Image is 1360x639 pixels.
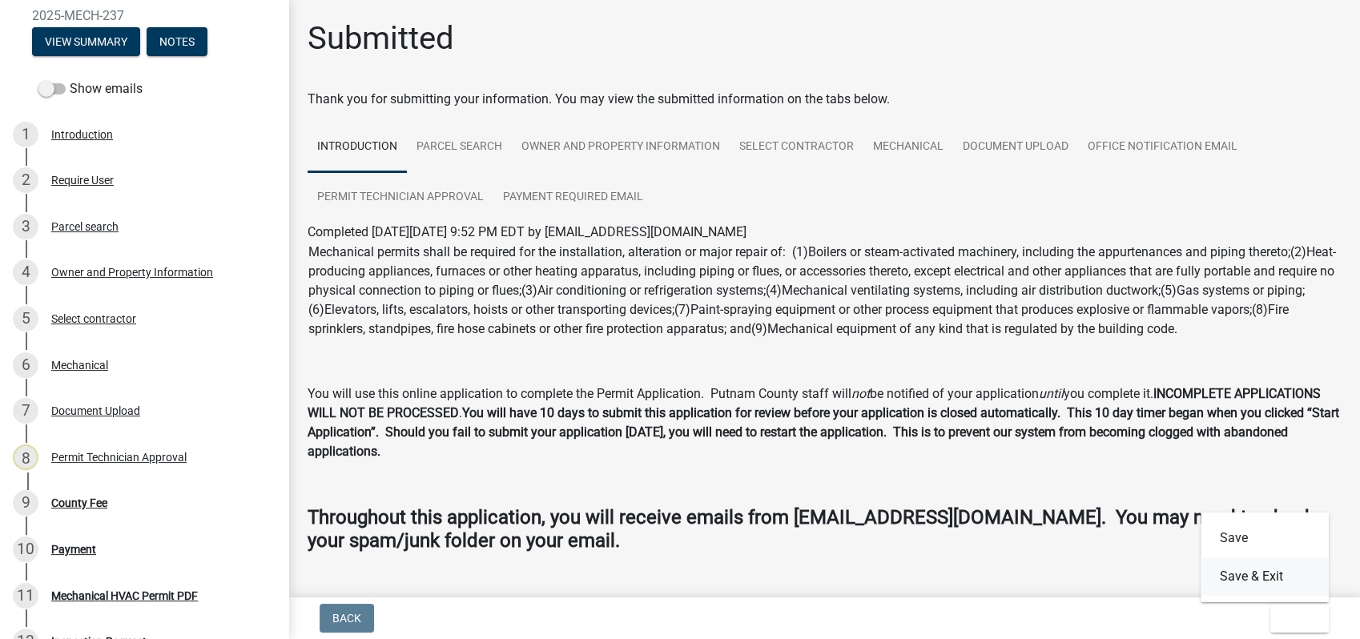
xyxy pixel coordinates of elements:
div: 7 [13,398,38,424]
div: Require User [51,175,114,186]
div: Thank you for submitting your information. You may view the submitted information on the tabs below. [308,90,1341,109]
p: You will use this online application to complete the Permit Application. Putnam County staff will... [308,384,1341,461]
div: Mechanical HVAC Permit PDF [51,590,198,601]
div: 11 [13,583,38,609]
a: Introduction [308,122,407,173]
div: 5 [13,306,38,332]
span: Back [332,612,361,625]
a: Parcel search [407,122,512,173]
button: Save & Exit [1201,557,1329,596]
wm-modal-confirm: Summary [32,36,140,49]
button: Back [320,604,374,633]
i: until [1039,386,1064,401]
button: Notes [147,27,207,56]
a: Owner and Property Information [512,122,730,173]
strong: Throughout this application, you will receive emails from [EMAIL_ADDRESS][DOMAIN_NAME]. You may n... [308,506,1314,552]
div: 9 [13,490,38,516]
span: Exit [1283,612,1306,625]
span: 2025-MECH-237 [32,8,256,23]
a: Mechanical [863,122,953,173]
a: Select contractor [730,122,863,173]
div: 1 [13,122,38,147]
button: Exit [1270,604,1329,633]
div: 10 [13,537,38,562]
div: Select contractor [51,313,136,324]
div: 8 [13,444,38,470]
strong: You will have 10 days to submit this application for review before your application is closed aut... [308,405,1339,459]
div: Permit Technician Approval [51,452,187,463]
div: Exit [1201,512,1329,602]
button: View Summary [32,27,140,56]
wm-modal-confirm: Notes [147,36,207,49]
div: Payment [51,544,96,555]
a: Document Upload [953,122,1078,173]
div: Mechanical [51,360,108,371]
span: Completed [DATE][DATE] 9:52 PM EDT by [EMAIL_ADDRESS][DOMAIN_NAME] [308,224,746,239]
div: 2 [13,167,38,193]
div: County Fee [51,497,107,508]
div: Document Upload [51,405,140,416]
div: 3 [13,214,38,239]
a: Payment Required Email [493,172,653,223]
div: Parcel search [51,221,119,232]
td: Mechanical permits shall be required for the installation, alteration or major repair of: (1)Boil... [308,242,1341,340]
label: Show emails [38,79,143,98]
div: Introduction [51,129,113,140]
a: Permit Technician Approval [308,172,493,223]
a: Office Notification Email [1078,122,1247,173]
h1: Submitted [308,19,454,58]
button: Save [1201,519,1329,557]
div: 6 [13,352,38,378]
div: Owner and Property Information [51,267,213,278]
div: 4 [13,259,38,285]
i: not [851,386,870,401]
